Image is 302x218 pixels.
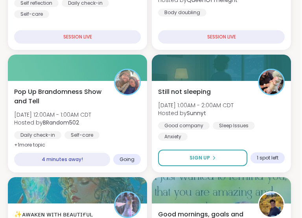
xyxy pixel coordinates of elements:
b: BRandom502 [43,119,79,126]
button: Sign Up [158,150,247,166]
span: Going [120,156,134,163]
span: 1 spot left [257,155,278,161]
div: Anxiety [158,133,188,141]
div: SESSION LIVE [14,30,141,44]
span: Sign Up [190,154,210,161]
div: 4 minutes away! [14,153,110,166]
span: Still not sleeping [158,87,211,97]
img: lyssa [115,192,140,217]
div: Good company [158,122,210,130]
span: [DATE] 12:00AM - 1:00AM CDT [14,111,91,119]
div: Self-care [14,10,49,18]
b: Sunnyt [187,109,206,117]
span: Hosted by [14,119,91,126]
img: Sunnyt [259,70,284,94]
img: CharityRoss [259,192,284,217]
span: Hosted by [158,109,234,117]
div: Sleep Issues [213,122,255,130]
div: Daily check-in [14,131,61,139]
span: [DATE] 1:00AM - 2:00AM CDT [158,101,234,109]
div: Self-care [64,131,99,139]
div: SESSION LIVE [158,30,285,44]
span: Pop Up Brandomness Show and Tell [14,87,105,106]
div: Body doubling [158,9,206,16]
img: BRandom502 [115,70,140,94]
